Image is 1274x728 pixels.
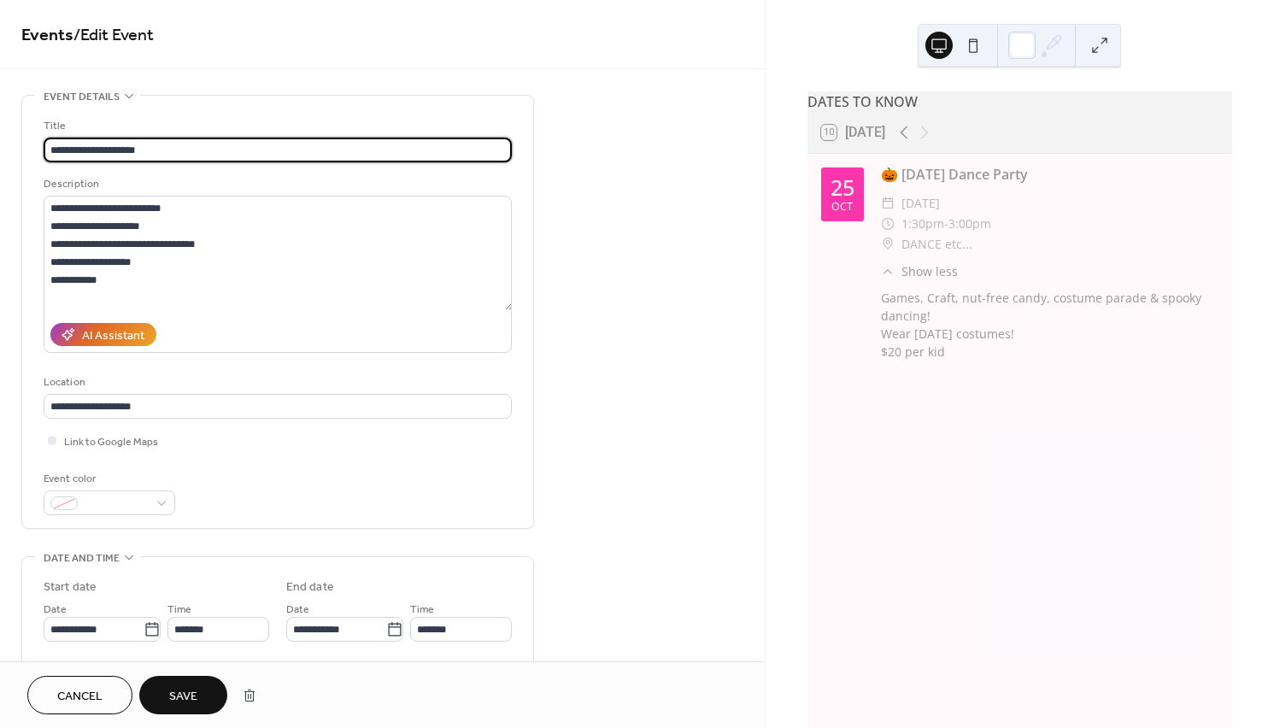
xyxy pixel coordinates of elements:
div: AI Assistant [82,327,144,345]
div: 🎃 [DATE] Dance Party [881,164,1218,185]
span: Link to Google Maps [64,433,158,451]
div: DATES TO KNOW [807,91,1232,112]
div: Description [44,175,508,193]
div: Games, Craft, nut-free candy, costume parade & spooky dancing! Wear [DATE] costumes! $20 per kid [881,289,1218,361]
span: DANCE etc... [901,234,972,255]
div: Start date [44,578,97,596]
div: Title [44,117,508,135]
span: / Edit Event [73,19,154,52]
div: ​ [881,214,895,234]
div: End date [286,578,334,596]
span: Time [410,601,434,619]
span: Cancel [57,688,103,706]
span: Event details [44,88,120,106]
button: ​Show less [881,262,958,280]
span: Date [286,601,309,619]
span: Date and time [44,549,120,567]
button: Cancel [27,676,132,714]
div: ​ [881,234,895,255]
button: Save [139,676,227,714]
div: 25 [831,177,854,198]
div: Oct [831,202,853,213]
span: Date [44,601,67,619]
span: [DATE] [901,193,940,214]
button: AI Assistant [50,323,156,346]
span: - [944,214,948,234]
span: Show less [901,262,958,280]
span: 3:00pm [948,214,991,234]
div: ​ [881,262,895,280]
span: Save [169,688,197,706]
div: ​ [881,193,895,214]
div: Location [44,373,508,391]
span: 1:30pm [901,214,944,234]
span: Time [167,601,191,619]
a: Events [21,19,73,52]
div: Event color [44,470,172,488]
